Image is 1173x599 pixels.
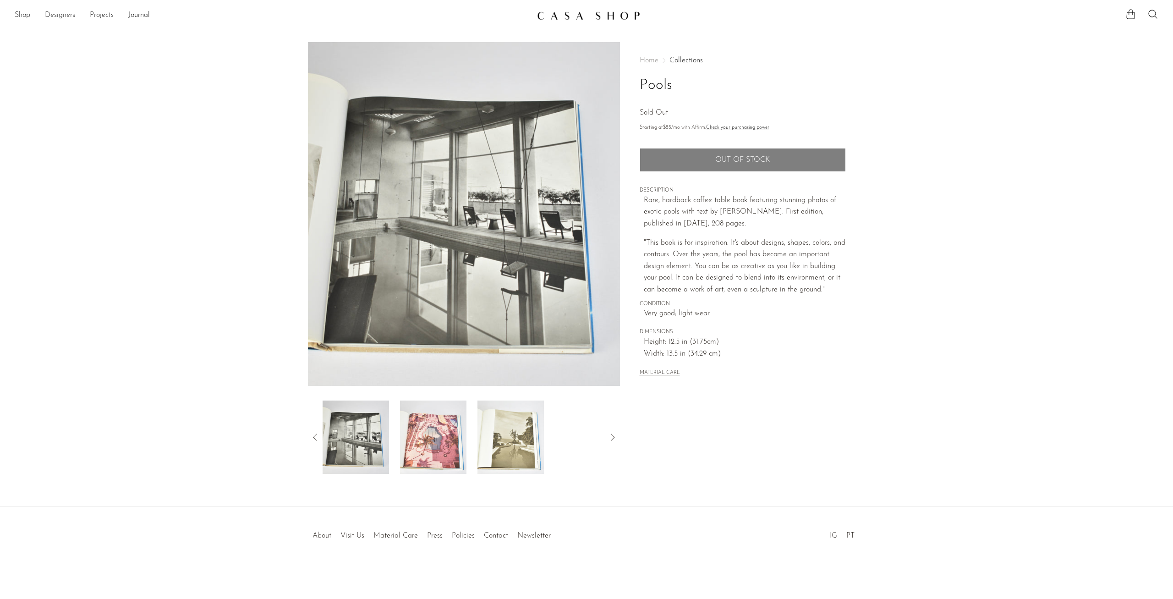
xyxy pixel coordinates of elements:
[484,532,508,539] a: Contact
[640,370,680,377] button: MATERIAL CARE
[644,195,846,230] p: Rare, hardback coffee table book featuring stunning photos of exotic pools with text by [PERSON_N...
[640,124,846,132] p: Starting at /mo with Affirm.
[312,532,331,539] a: About
[644,336,846,348] span: Height: 12.5 in (31.75cm)
[715,156,770,165] span: Out of stock
[640,109,668,116] span: Sold Out
[846,532,855,539] a: PT
[640,74,846,97] h1: Pools
[45,10,75,22] a: Designers
[373,532,418,539] a: Material Care
[308,525,555,542] ul: Quick links
[308,42,620,386] img: Pools
[15,8,530,23] nav: Desktop navigation
[400,401,466,474] img: Pools
[830,532,837,539] a: IG
[663,125,671,130] span: $85
[640,57,658,64] span: Home
[128,10,150,22] a: Journal
[477,401,544,474] img: Pools
[323,401,389,474] img: Pools
[340,532,364,539] a: Visit Us
[640,300,846,308] span: CONDITION
[640,187,846,195] span: DESCRIPTION
[15,10,30,22] a: Shop
[427,532,443,539] a: Press
[644,348,846,360] span: Width: 13.5 in (34.29 cm)
[640,328,846,336] span: DIMENSIONS
[452,532,475,539] a: Policies
[644,308,846,320] span: Very good; light wear.
[669,57,703,64] a: Collections
[825,525,859,542] ul: Social Medias
[640,57,846,64] nav: Breadcrumbs
[90,10,114,22] a: Projects
[706,125,769,130] a: Check your purchasing power - Learn more about Affirm Financing (opens in modal)
[15,8,530,23] ul: NEW HEADER MENU
[644,237,846,296] p: "This book is for inspiration. It's about designs, shapes, colors, and contours. Over the years, ...
[640,148,846,172] button: Add to cart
